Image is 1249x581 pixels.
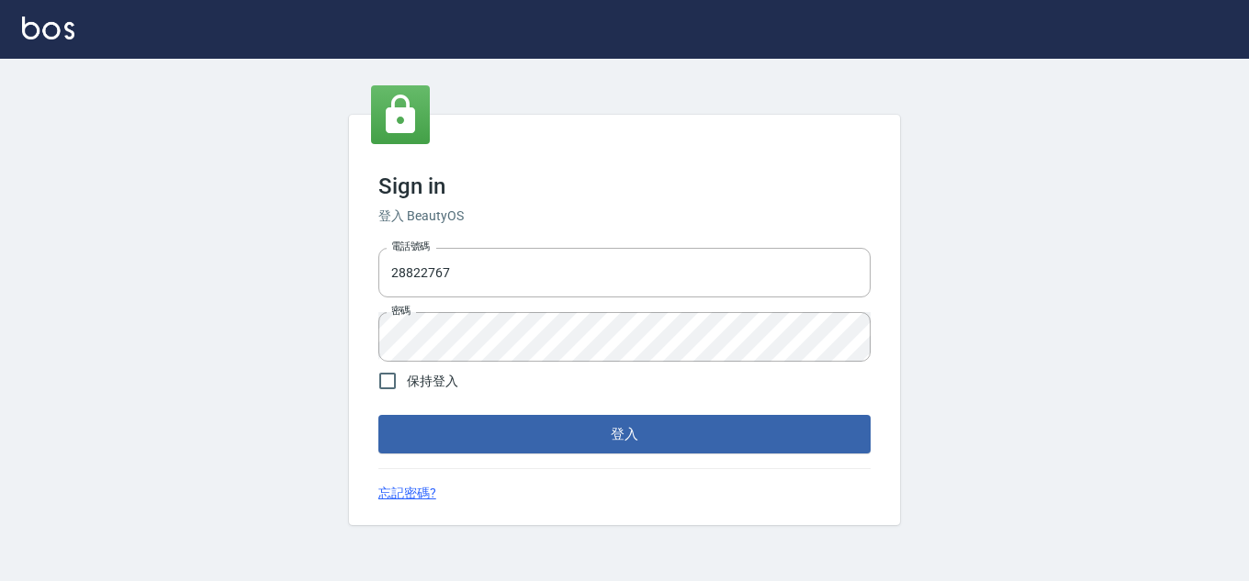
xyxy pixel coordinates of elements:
button: 登入 [378,415,871,453]
img: Logo [22,17,74,39]
h6: 登入 BeautyOS [378,207,871,226]
label: 電話號碼 [391,240,430,253]
a: 忘記密碼? [378,484,436,503]
h3: Sign in [378,173,871,199]
label: 密碼 [391,304,411,318]
span: 保持登入 [407,372,458,391]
